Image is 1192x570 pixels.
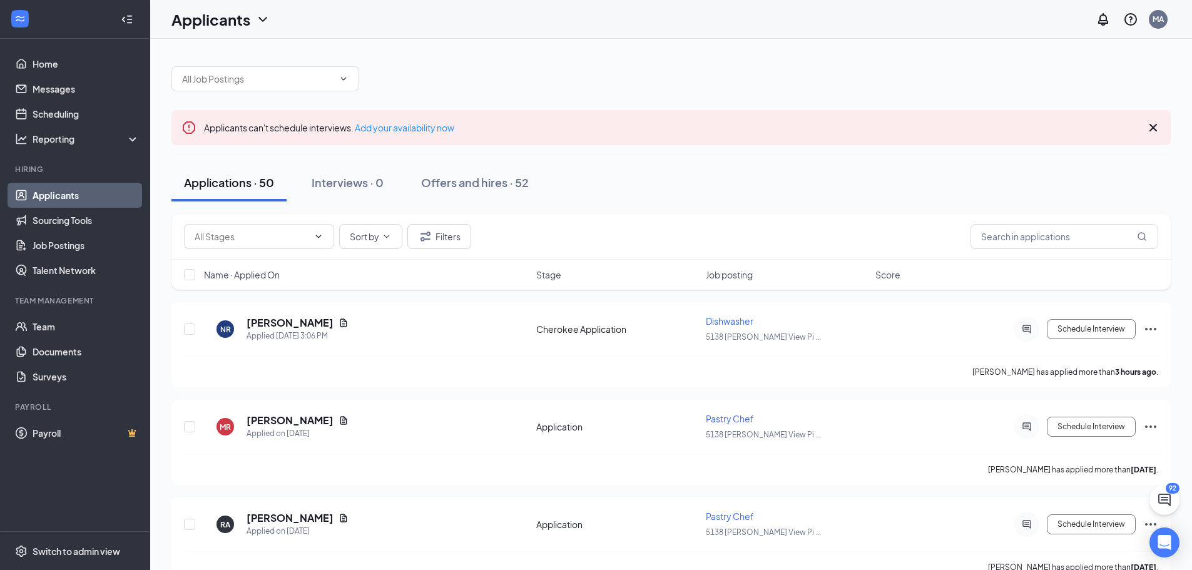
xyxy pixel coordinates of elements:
[204,268,280,281] span: Name · Applied On
[33,545,120,557] div: Switch to admin view
[1143,419,1158,434] svg: Ellipses
[312,175,384,190] div: Interviews · 0
[1115,367,1156,377] b: 3 hours ago
[33,258,140,283] a: Talent Network
[339,74,349,84] svg: ChevronDown
[339,318,349,328] svg: Document
[33,183,140,208] a: Applicants
[972,367,1158,377] p: [PERSON_NAME] has applied more than .
[1149,527,1179,557] div: Open Intercom Messenger
[1047,417,1136,437] button: Schedule Interview
[339,513,349,523] svg: Document
[536,268,561,281] span: Stage
[421,175,529,190] div: Offers and hires · 52
[33,101,140,126] a: Scheduling
[313,232,323,242] svg: ChevronDown
[339,415,349,425] svg: Document
[706,268,753,281] span: Job posting
[355,122,454,133] a: Add your availability now
[1131,465,1156,474] b: [DATE]
[1137,232,1147,242] svg: MagnifyingGlass
[1149,485,1179,515] button: ChatActive
[33,339,140,364] a: Documents
[121,13,133,26] svg: Collapse
[706,315,753,327] span: Dishwasher
[407,224,471,249] button: Filter Filters
[1019,519,1034,529] svg: ActiveChat
[1047,319,1136,339] button: Schedule Interview
[706,332,821,342] span: 5138 [PERSON_NAME] View Pi ...
[350,232,379,241] span: Sort by
[33,76,140,101] a: Messages
[1157,492,1172,507] svg: ChatActive
[247,427,349,440] div: Applied on [DATE]
[247,414,334,427] h5: [PERSON_NAME]
[247,511,334,525] h5: [PERSON_NAME]
[33,420,140,445] a: PayrollCrown
[1143,322,1158,337] svg: Ellipses
[536,323,698,335] div: Cherokee Application
[15,133,28,145] svg: Analysis
[1146,120,1161,135] svg: Cross
[255,12,270,27] svg: ChevronDown
[1153,14,1164,24] div: MA
[875,268,900,281] span: Score
[195,230,308,243] input: All Stages
[536,518,698,531] div: Application
[247,525,349,537] div: Applied on [DATE]
[1096,12,1111,27] svg: Notifications
[988,464,1158,475] p: [PERSON_NAME] has applied more than .
[382,232,392,242] svg: ChevronDown
[171,9,250,30] h1: Applicants
[204,122,454,133] span: Applicants can't schedule interviews.
[1123,12,1138,27] svg: QuestionInfo
[536,420,698,433] div: Application
[706,430,821,439] span: 5138 [PERSON_NAME] View Pi ...
[14,13,26,25] svg: WorkstreamLogo
[220,519,230,530] div: RA
[33,133,140,145] div: Reporting
[247,316,334,330] h5: [PERSON_NAME]
[247,330,349,342] div: Applied [DATE] 3:06 PM
[339,224,402,249] button: Sort byChevronDown
[220,422,231,432] div: MR
[33,208,140,233] a: Sourcing Tools
[33,233,140,258] a: Job Postings
[706,413,754,424] span: Pastry Chef
[220,324,231,335] div: NR
[15,402,137,412] div: Payroll
[970,224,1158,249] input: Search in applications
[706,511,754,522] span: Pastry Chef
[418,229,433,244] svg: Filter
[15,295,137,306] div: Team Management
[1019,324,1034,334] svg: ActiveChat
[1166,483,1179,494] div: 92
[33,364,140,389] a: Surveys
[15,164,137,175] div: Hiring
[181,120,196,135] svg: Error
[1019,422,1034,432] svg: ActiveChat
[33,314,140,339] a: Team
[33,51,140,76] a: Home
[184,175,274,190] div: Applications · 50
[706,527,821,537] span: 5138 [PERSON_NAME] View Pi ...
[182,72,334,86] input: All Job Postings
[15,545,28,557] svg: Settings
[1143,517,1158,532] svg: Ellipses
[1047,514,1136,534] button: Schedule Interview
